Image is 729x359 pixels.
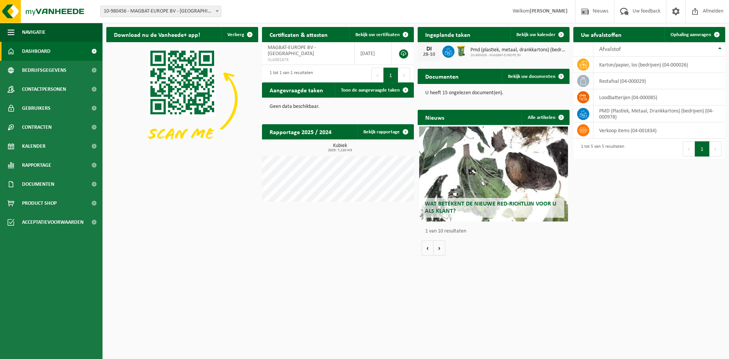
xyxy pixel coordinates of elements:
h2: Rapportage 2025 / 2024 [262,124,339,139]
span: Kalender [22,137,46,156]
h2: Nieuws [418,110,452,125]
button: Volgende [434,240,445,256]
h2: Ingeplande taken [418,27,478,42]
span: Ophaling aanvragen [671,32,711,37]
p: U heeft 15 ongelezen document(en). [425,90,562,96]
td: loodbatterijen (04-000085) [593,89,725,106]
a: Bekijk uw kalender [510,27,569,42]
span: 10-980456 - MAGBAT-EUROPE BV [470,53,566,58]
p: Geen data beschikbaar. [270,104,406,109]
td: karton/papier, los (bedrijven) (04-000026) [593,57,725,73]
a: Toon de aangevraagde taken [335,82,413,98]
td: verkoop items (04-001834) [593,122,725,139]
span: Wat betekent de nieuwe RED-richtlijn voor u als klant? [425,201,556,214]
span: Verberg [227,32,244,37]
button: 1 [383,68,398,83]
span: Toon de aangevraagde taken [341,88,400,93]
a: Bekijk uw certificaten [349,27,413,42]
h2: Download nu de Vanheede+ app! [106,27,208,42]
span: Pmd (plastiek, metaal, drankkartons) (bedrijven) [470,47,566,53]
h2: Uw afvalstoffen [573,27,629,42]
span: Bekijk uw documenten [508,74,555,79]
td: [DATE] [355,42,391,65]
button: Previous [683,141,695,157]
a: Wat betekent de nieuwe RED-richtlijn voor u als klant? [419,127,568,221]
td: PMD (Plastiek, Metaal, Drankkartons) (bedrijven) (04-000978) [593,106,725,122]
span: Navigatie [22,23,46,42]
a: Bekijk uw documenten [502,69,569,84]
button: Vorige [421,240,434,256]
button: Next [398,68,410,83]
span: 10-980456 - MAGBAT-EUROPE BV - OUDENAARDE [101,6,221,17]
span: Product Shop [22,194,57,213]
img: WB-0240-HPE-GN-50 [454,44,467,57]
span: 10-980456 - MAGBAT-EUROPE BV - OUDENAARDE [100,6,221,17]
img: Download de VHEPlus App [106,42,258,156]
a: Bekijk rapportage [357,124,413,139]
span: Gebruikers [22,99,50,118]
span: Rapportage [22,156,51,175]
h2: Certificaten & attesten [262,27,335,42]
strong: [PERSON_NAME] [530,8,568,14]
h2: Aangevraagde taken [262,82,331,97]
button: Previous [371,68,383,83]
td: restafval (04-000029) [593,73,725,89]
span: Dashboard [22,42,50,61]
div: 28-10 [421,52,437,57]
button: Verberg [221,27,257,42]
h2: Documenten [418,69,466,84]
span: Acceptatievoorwaarden [22,213,84,232]
span: Bekijk uw certificaten [355,32,400,37]
span: Bedrijfsgegevens [22,61,66,80]
div: 1 tot 5 van 5 resultaten [577,141,624,157]
div: DI [421,46,437,52]
span: Bekijk uw kalender [516,32,555,37]
h3: Kubiek [266,143,414,152]
button: Next [710,141,721,157]
div: 1 tot 1 van 1 resultaten [266,67,313,84]
span: MAGBAT-EUROPE BV - [GEOGRAPHIC_DATA] [268,45,316,57]
span: Afvalstof [599,46,621,52]
span: Contracten [22,118,52,137]
p: 1 van 10 resultaten [425,229,566,234]
span: Documenten [22,175,54,194]
a: Alle artikelen [522,110,569,125]
span: VLA901874 [268,57,349,63]
span: Contactpersonen [22,80,66,99]
a: Ophaling aanvragen [664,27,724,42]
span: 2025: 7,210 m3 [266,149,414,152]
button: 1 [695,141,710,157]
